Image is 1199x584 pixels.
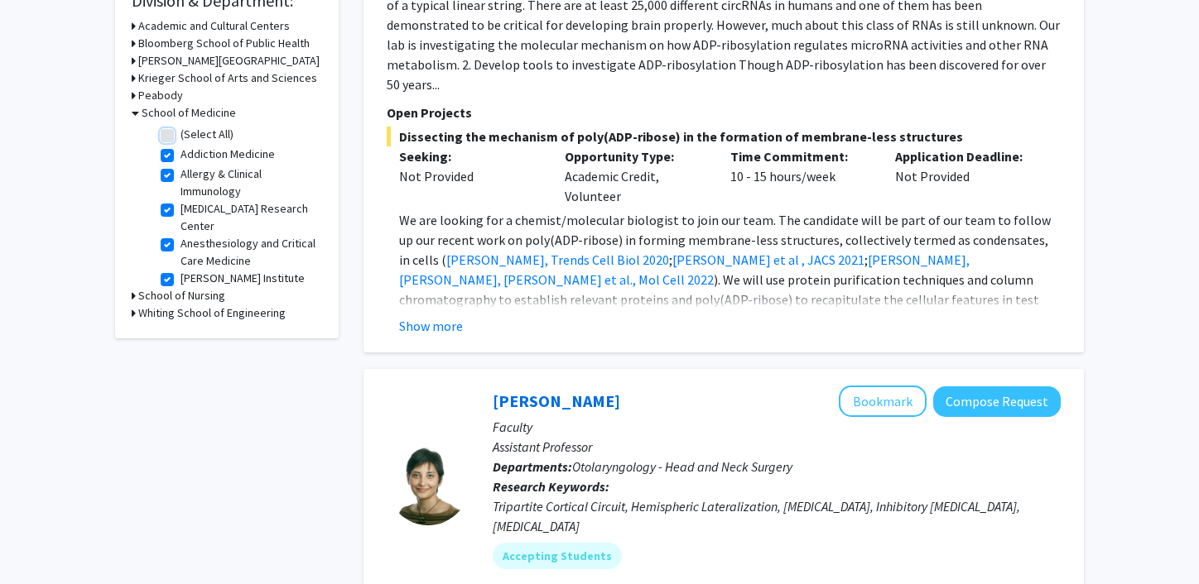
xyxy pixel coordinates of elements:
label: [PERSON_NAME] Institute for Patient Safety and Quality [181,270,318,322]
button: Compose Request to Tara Deemyad [933,386,1061,417]
p: Application Deadline: [895,146,1036,166]
span: Dissecting the mechanism of poly(ADP-ribose) in the formation of membrane-less structures [387,127,1061,146]
h3: School of Nursing [138,287,225,304]
h3: Bloomberg School of Public Health [138,35,310,52]
h3: Whiting School of Engineering [138,304,286,322]
h3: [PERSON_NAME][GEOGRAPHIC_DATA] [138,52,320,69]
div: Academic Credit, Volunteer [552,146,718,206]
div: Not Provided [883,146,1048,206]
label: Allergy & Clinical Immunology [181,165,318,200]
h3: Academic and Cultural Centers [138,17,290,35]
p: Open Projects [387,103,1061,122]
label: Anesthesiology and Critical Care Medicine [181,235,318,270]
iframe: Chat [12,510,70,572]
a: [PERSON_NAME] [493,390,620,411]
button: Add Tara Deemyad to Bookmarks [839,385,927,417]
label: (Select All) [181,126,234,143]
span: Otolaryngology - Head and Neck Surgery [572,458,792,475]
h3: Peabody [138,87,183,104]
div: 10 - 15 hours/week [718,146,884,206]
button: Show more [399,316,463,336]
div: Tripartite Cortical Circuit, Hemispheric Lateralization, [MEDICAL_DATA], Inhibitory [MEDICAL_DATA... [493,496,1061,536]
p: Seeking: [399,146,540,166]
p: Assistant Professor [493,437,1061,457]
h3: School of Medicine [142,104,236,122]
label: Addiction Medicine [181,146,275,163]
div: Not Provided [399,166,540,186]
h3: Krieger School of Arts and Sciences [138,69,317,87]
a: [PERSON_NAME] et al , JACS 2021 [672,251,864,268]
p: We are looking for a chemist/molecular biologist to join our team. The candidate will be part of ... [399,210,1061,349]
b: Research Keywords: [493,478,609,495]
p: Time Commitment: [730,146,871,166]
mat-chip: Accepting Students [493,543,622,569]
a: [PERSON_NAME], Trends Cell Biol 2020 [446,251,669,268]
label: [MEDICAL_DATA] Research Center [181,200,318,235]
p: Faculty [493,417,1061,437]
p: Opportunity Type: [565,146,705,166]
b: Departments: [493,458,572,475]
